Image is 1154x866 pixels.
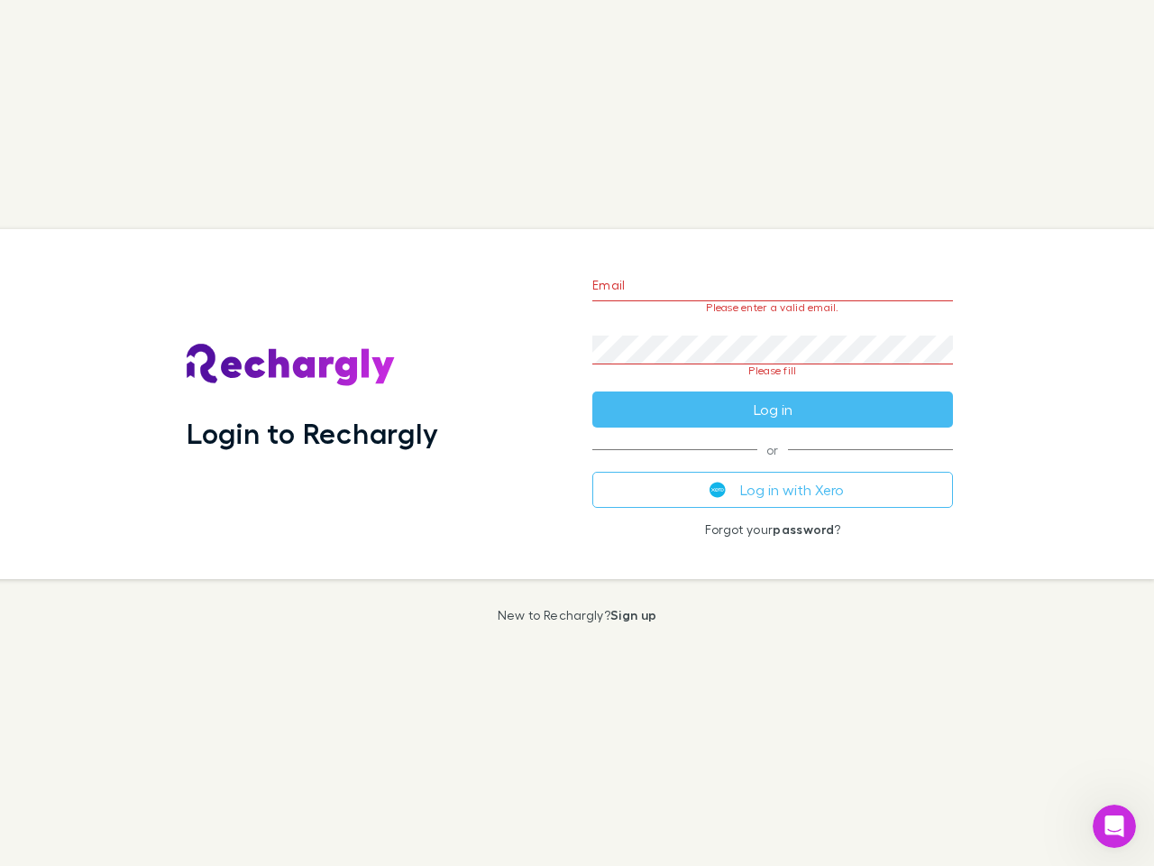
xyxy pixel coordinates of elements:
[592,449,953,450] span: or
[498,608,657,622] p: New to Rechargly?
[187,416,438,450] h1: Login to Rechargly
[592,522,953,537] p: Forgot your ?
[592,364,953,377] p: Please fill
[592,392,953,428] button: Log in
[773,521,834,537] a: password
[610,607,656,622] a: Sign up
[592,301,953,314] p: Please enter a valid email.
[710,482,726,498] img: Xero's logo
[187,344,396,387] img: Rechargly's Logo
[1093,805,1136,848] iframe: Intercom live chat
[592,472,953,508] button: Log in with Xero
